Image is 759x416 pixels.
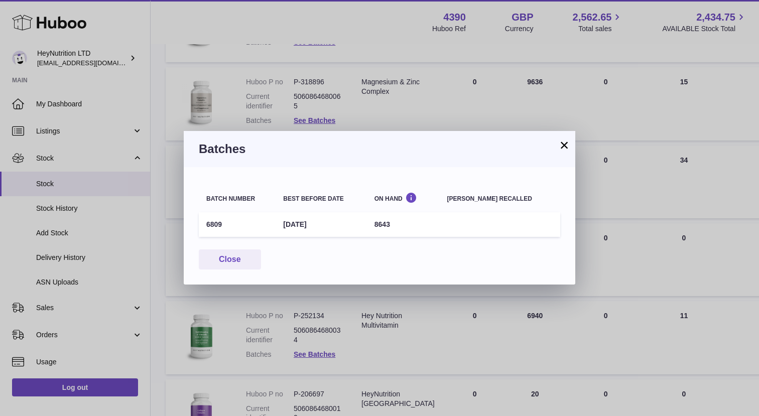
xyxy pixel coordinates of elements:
button: Close [199,249,261,270]
button: × [558,139,570,151]
div: [PERSON_NAME] recalled [447,196,553,202]
h3: Batches [199,141,560,157]
td: 6809 [199,212,276,237]
div: On Hand [374,192,432,202]
td: 8643 [367,212,440,237]
div: Batch number [206,196,268,202]
td: [DATE] [276,212,366,237]
div: Best before date [283,196,359,202]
